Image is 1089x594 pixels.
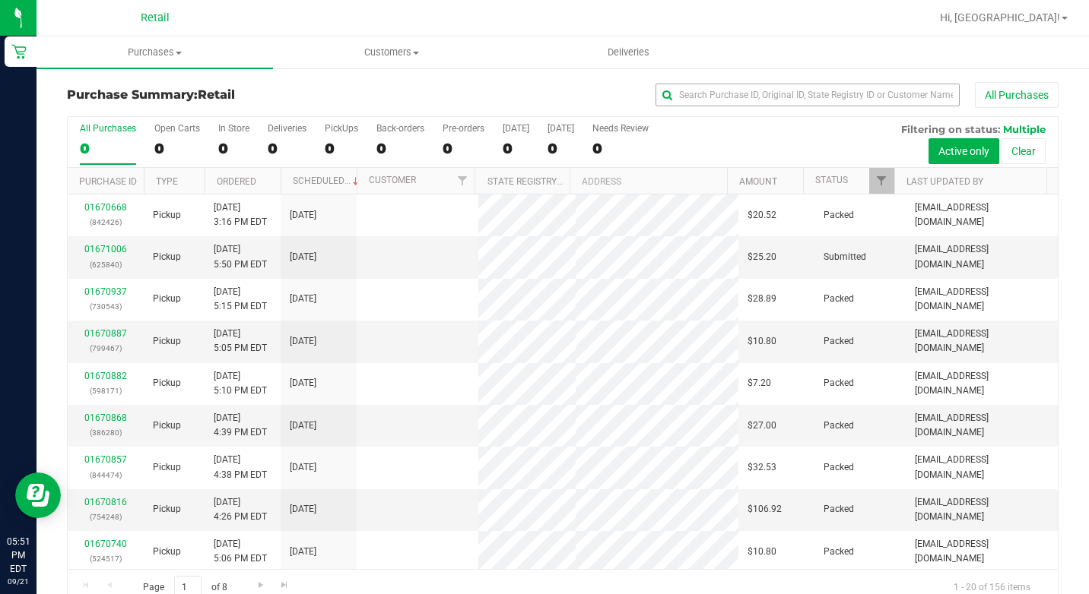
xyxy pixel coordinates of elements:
a: Deliveries [510,36,747,68]
span: $28.89 [748,292,776,306]
div: 0 [268,140,306,157]
div: Deliveries [268,123,306,134]
span: $25.20 [748,250,776,264]
span: [DATE] [290,545,316,559]
span: [EMAIL_ADDRESS][DOMAIN_NAME] [915,242,1049,271]
a: State Registry ID [487,176,567,187]
p: 05:51 PM EDT [7,535,30,576]
span: Pickup [153,292,181,306]
input: Search Purchase ID, Original ID, State Registry ID or Customer Name... [656,84,960,106]
span: [DATE] [290,250,316,264]
a: Purchases [37,36,273,68]
span: [DATE] [290,376,316,390]
span: Packed [824,502,854,517]
span: $27.00 [748,419,776,433]
th: Address [570,168,727,194]
span: $32.53 [748,460,776,475]
span: Packed [824,460,854,475]
div: 0 [592,140,649,157]
span: [DATE] 5:06 PM EDT [214,537,267,566]
span: $7.20 [748,376,771,390]
span: [DATE] 4:39 PM EDT [214,411,267,440]
span: [DATE] 3:16 PM EDT [214,201,267,229]
span: Hi, [GEOGRAPHIC_DATA]! [940,11,1060,24]
a: Ordered [217,176,256,187]
p: (386280) [77,425,135,440]
a: 01671006 [84,244,127,254]
span: [DATE] 4:38 PM EDT [214,453,267,482]
span: Multiple [1003,123,1046,135]
div: In Store [218,123,249,134]
span: [DATE] [290,208,316,223]
button: Active only [929,138,999,164]
div: 0 [325,140,358,157]
inline-svg: Retail [11,44,27,59]
span: [EMAIL_ADDRESS][DOMAIN_NAME] [915,453,1049,482]
div: Needs Review [592,123,649,134]
span: Packed [824,292,854,306]
span: Deliveries [587,46,670,59]
a: Scheduled [293,175,362,186]
button: All Purchases [975,82,1059,108]
span: Pickup [153,502,181,517]
span: [DATE] 5:50 PM EDT [214,242,267,271]
span: [DATE] [290,502,316,517]
button: Clear [1002,138,1046,164]
span: Pickup [153,208,181,223]
span: [DATE] 5:15 PM EDT [214,285,267,314]
a: 01670857 [84,454,127,465]
a: 01670887 [84,328,127,339]
span: [DATE] 4:26 PM EDT [214,495,267,524]
p: (598171) [77,384,135,398]
div: Open Carts [154,123,200,134]
span: Pickup [153,250,181,264]
span: [EMAIL_ADDRESS][DOMAIN_NAME] [915,411,1049,440]
span: [DATE] [290,334,316,349]
div: 0 [443,140,484,157]
span: [EMAIL_ADDRESS][DOMAIN_NAME] [915,285,1049,314]
span: Submitted [824,250,866,264]
span: Packed [824,376,854,390]
p: (842426) [77,215,135,229]
div: PickUps [325,123,358,134]
div: 0 [218,140,249,157]
p: 09/21 [7,576,30,587]
span: Pickup [153,460,181,475]
span: Retail [198,87,235,102]
div: All Purchases [80,123,136,134]
a: Amount [739,176,777,187]
div: 0 [154,140,200,157]
div: 0 [80,140,136,157]
a: Filter [449,168,475,194]
a: 01670882 [84,371,127,381]
div: [DATE] [548,123,574,134]
iframe: Resource center [15,472,61,518]
span: Retail [141,11,170,24]
span: [DATE] [290,419,316,433]
span: Filtering on status: [901,123,1000,135]
a: 01670937 [84,286,127,297]
a: Type [156,176,178,187]
span: $10.80 [748,545,776,559]
a: Last Updated By [906,176,983,187]
a: 01670668 [84,202,127,213]
span: $20.52 [748,208,776,223]
p: (844474) [77,468,135,482]
div: Pre-orders [443,123,484,134]
span: Customers [274,46,509,59]
span: [EMAIL_ADDRESS][DOMAIN_NAME] [915,495,1049,524]
span: [DATE] 5:10 PM EDT [214,369,267,398]
a: 01670816 [84,497,127,507]
span: [EMAIL_ADDRESS][DOMAIN_NAME] [915,369,1049,398]
a: Customer [369,175,416,185]
span: Packed [824,419,854,433]
span: [EMAIL_ADDRESS][DOMAIN_NAME] [915,327,1049,355]
p: (754248) [77,510,135,524]
span: $10.80 [748,334,776,349]
span: [EMAIL_ADDRESS][DOMAIN_NAME] [915,201,1049,229]
span: Packed [824,545,854,559]
span: [EMAIL_ADDRESS][DOMAIN_NAME] [915,537,1049,566]
a: Filter [869,168,894,194]
p: (524517) [77,551,135,566]
span: Pickup [153,545,181,559]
